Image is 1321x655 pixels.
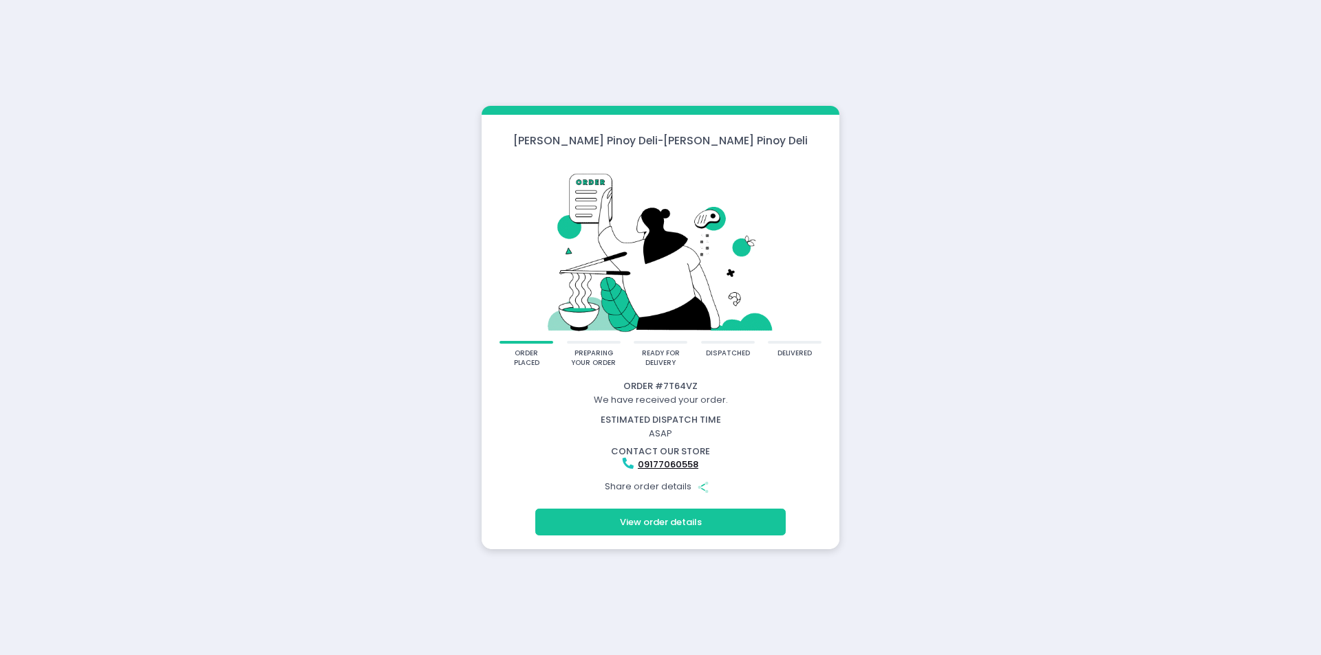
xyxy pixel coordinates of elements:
a: 09177060558 [638,458,698,471]
div: [PERSON_NAME] Pinoy Deli - [PERSON_NAME] Pinoy Deli [482,133,839,148]
div: delivered [777,348,812,359]
div: order placed [504,348,549,368]
button: View order details [535,509,786,535]
div: ASAP [475,413,846,440]
div: estimated dispatch time [484,413,837,427]
div: Order # 7T64VZ [484,379,837,393]
div: preparing your order [571,348,616,368]
div: ready for delivery [638,348,683,368]
div: We have received your order. [484,393,837,407]
img: talkie [500,158,821,342]
div: dispatched [706,348,750,359]
div: contact our store [484,445,837,458]
div: Share order details [484,474,837,500]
